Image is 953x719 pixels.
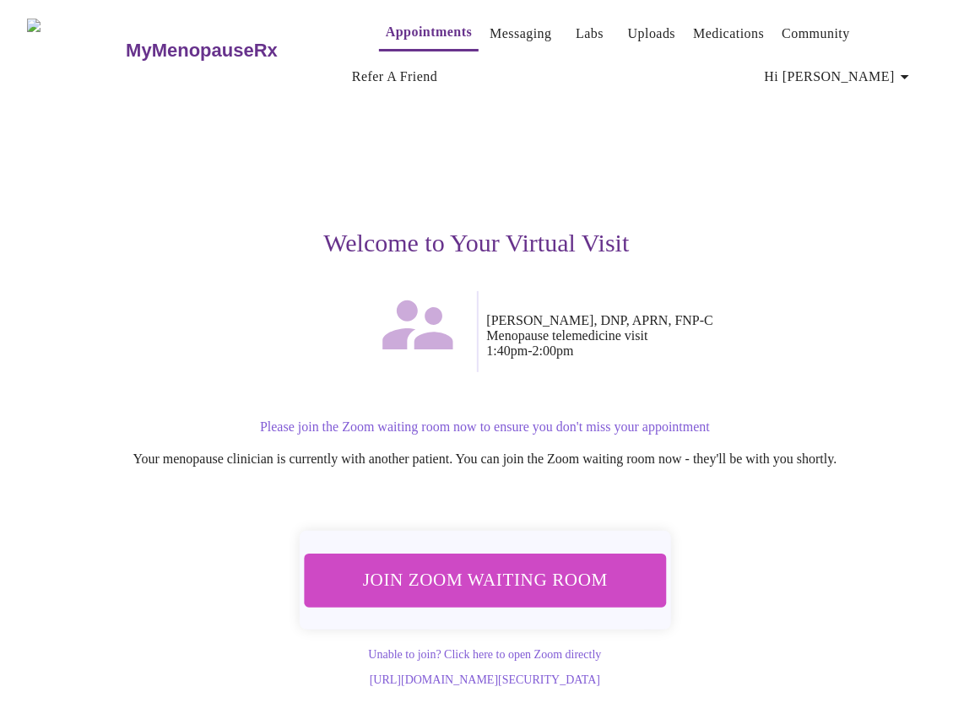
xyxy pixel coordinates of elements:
button: Join Zoom Waiting Room [304,554,666,607]
a: Appointments [386,20,472,44]
button: Refer a Friend [345,60,445,94]
a: Community [782,22,850,46]
button: Uploads [621,17,683,51]
a: Uploads [628,22,676,46]
span: Hi [PERSON_NAME] [765,65,915,89]
a: MyMenopauseRx [124,21,345,80]
a: Medications [693,22,764,46]
a: Labs [576,22,604,46]
button: Hi [PERSON_NAME] [758,60,922,94]
button: Messaging [483,17,558,51]
p: Please join the Zoom waiting room now to ensure you don't miss your appointment [44,419,926,435]
p: Your menopause clinician is currently with another patient. You can join the Zoom waiting room no... [44,451,926,467]
h3: Welcome to Your Virtual Visit [27,229,926,257]
a: [URL][DOMAIN_NAME][SECURITY_DATA] [370,673,600,686]
a: Refer a Friend [352,65,438,89]
a: Unable to join? Click here to open Zoom directly [368,648,601,661]
button: Labs [563,17,617,51]
p: [PERSON_NAME], DNP, APRN, FNP-C Menopause telemedicine visit 1:40pm - 2:00pm [487,313,927,359]
img: MyMenopauseRx Logo [27,19,124,82]
button: Appointments [379,15,479,51]
a: Messaging [490,22,551,46]
button: Medications [686,17,771,51]
h3: MyMenopauseRx [126,40,278,62]
span: Join Zoom Waiting Room [326,565,643,596]
button: Community [775,17,857,51]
